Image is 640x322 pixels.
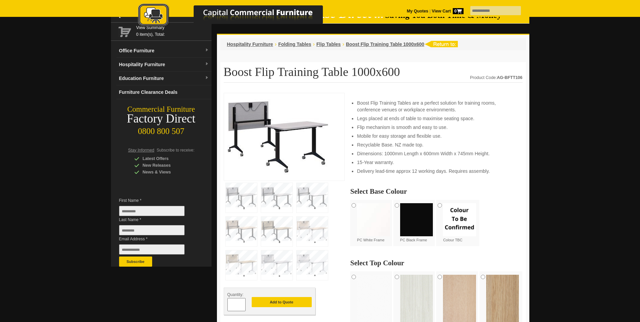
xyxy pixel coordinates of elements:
[227,42,273,47] a: Hospitality Furniture
[313,41,314,48] li: ›
[111,105,212,114] div: Commercial Furniture
[350,260,522,266] h2: Select Top Colour
[400,203,433,236] img: PC Black Frame
[116,58,212,72] a: Hospitality Furnituredropdown
[443,203,476,236] img: Colour TBC
[357,141,516,148] li: Recyclable Base. NZ made top.
[316,42,341,47] a: Flip Tables
[119,225,185,235] input: Last Name *
[357,150,516,157] li: Dimensions: 1000mm Length x 600mm Width x 745mm Height.
[119,257,152,267] button: Subscribe
[432,9,464,14] strong: View Cart
[116,44,212,58] a: Office Furnituredropdown
[357,203,390,236] img: PC White Frame
[119,206,185,216] input: First Name *
[357,203,390,243] label: PC White Frame
[224,65,523,83] h1: Boost Flip Training Table 1000x600
[111,114,212,124] div: Factory Direct
[497,75,523,80] strong: AG-BFTT106
[470,74,523,81] div: Product Code:
[400,203,433,243] label: PC Black Frame
[134,155,198,162] div: Latest Offers
[252,297,312,307] button: Add to Quote
[205,62,209,66] img: dropdown
[357,159,516,166] li: 15-Year warranty.
[134,169,198,176] div: News & Views
[424,41,458,47] img: return to
[205,48,209,52] img: dropdown
[116,85,212,99] a: Furniture Clearance Deals
[357,168,490,174] span: Delivery lead-time approx 12 working days. Requires assembly.
[111,123,212,136] div: 0800 800 507
[357,124,516,131] li: Flip mechanism is smooth and easy to use.
[453,8,464,14] span: 0
[119,216,195,223] span: Last Name *
[342,41,344,48] li: ›
[350,188,522,195] h2: Select Base Colour
[275,41,276,48] li: ›
[119,197,195,204] span: First Name *
[205,76,209,80] img: dropdown
[227,97,329,175] img: Boost Flip Training Table 1000x600
[119,244,185,254] input: Email Address *
[157,148,194,153] span: Subscribe to receive:
[357,115,516,122] li: Legs placed at ends of table to maximise seating space.
[346,42,424,47] a: Boost Flip Training Table 1000x600
[119,236,195,242] span: Email Address *
[443,203,476,243] label: Colour TBC
[119,3,356,28] img: Capital Commercial Furniture Logo
[430,9,463,14] a: View Cart0
[116,72,212,85] a: Education Furnituredropdown
[357,100,516,113] li: Boost Flip Training Tables are a perfect solution for training rooms, conference venues or workpl...
[134,162,198,169] div: New Releases
[119,3,356,30] a: Capital Commercial Furniture Logo
[227,292,244,297] span: Quantity:
[278,42,311,47] a: Folding Tables
[357,133,516,139] li: Mobile for easy storage and flexible use.
[407,9,428,14] a: My Quotes
[128,148,155,153] span: Stay Informed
